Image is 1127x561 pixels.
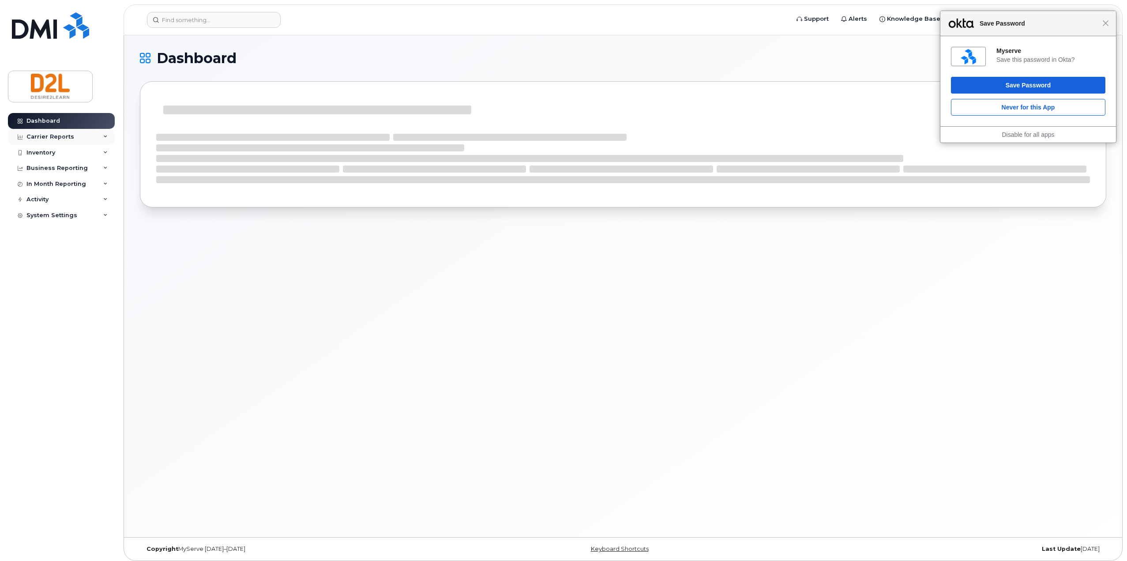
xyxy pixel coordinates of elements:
[140,546,462,553] div: MyServe [DATE]–[DATE]
[157,52,237,65] span: Dashboard
[591,546,649,552] a: Keyboard Shortcuts
[951,77,1105,94] button: Save Password
[975,18,1102,29] span: Save Password
[1042,546,1081,552] strong: Last Update
[1002,131,1054,138] a: Disable for all apps
[996,56,1105,64] div: Save this password in Okta?
[784,546,1106,553] div: [DATE]
[951,99,1105,116] button: Never for this App
[1102,20,1109,26] span: Close
[996,47,1105,55] div: Myserve
[961,49,976,64] img: 7xMKRAAAABklEQVQDAJsJlQY2p+0uAAAAAElFTkSuQmCC
[147,546,178,552] strong: Copyright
